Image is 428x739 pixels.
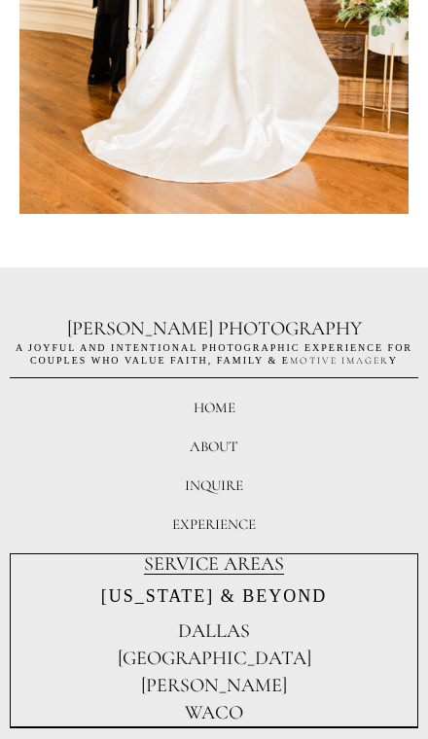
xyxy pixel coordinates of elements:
[159,699,269,726] a: WACO
[178,619,250,643] span: DALLAS
[165,427,263,466] button: ABOUT
[141,674,287,697] span: [PERSON_NAME]
[194,399,235,416] div: HOME
[185,701,243,724] span: WACO
[160,466,267,505] button: INQUIRE
[177,355,224,366] span: AITh, F
[190,438,238,455] div: ABOUT
[172,515,256,533] div: EXPERIENCE
[118,647,311,670] span: [GEOGRAPHIC_DATA]
[152,617,276,645] a: DALLAS
[10,341,418,368] h2: A JOYFUL AND intentional Photographic Experience for Couples WHO VALUE F AMILY & e y
[290,355,389,367] span: motive imager
[169,388,260,427] button: HOME
[91,645,338,672] a: FORT WORTH
[101,585,328,608] p: [US_STATE] & BEYOND
[67,317,362,340] span: [PERSON_NAME] PHOTOGRAPHY
[185,476,243,494] div: INQUIRE
[115,672,313,699] a: TYLER
[148,505,280,544] button: EXPERIENCE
